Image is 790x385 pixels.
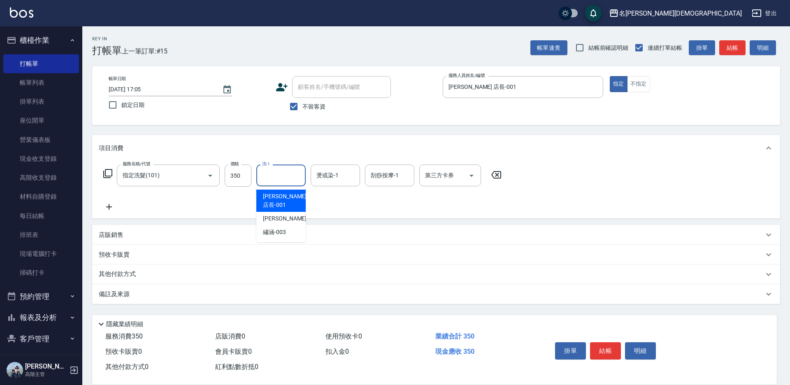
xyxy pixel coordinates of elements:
[92,264,780,284] div: 其他付款方式
[7,362,23,378] img: Person
[719,40,746,56] button: 結帳
[204,169,217,182] button: Open
[99,270,140,279] p: 其他付款方式
[3,225,79,244] a: 排班表
[92,245,780,264] div: 預收卡販賣
[748,6,780,21] button: 登出
[109,76,126,82] label: 帳單日期
[648,44,682,52] span: 連續打單結帳
[25,362,67,371] h5: [PERSON_NAME]
[105,363,149,371] span: 其他付款方式 0
[302,102,325,111] span: 不留客資
[263,228,286,237] span: 繡涵 -003
[325,348,349,355] span: 扣入金 0
[619,8,742,19] div: 名[PERSON_NAME][DEMOGRAPHIC_DATA]
[99,290,130,299] p: 備註及來源
[625,342,656,359] button: 明細
[465,169,478,182] button: Open
[3,206,79,225] a: 每日結帳
[627,76,650,92] button: 不指定
[3,307,79,328] button: 報表及分析
[109,83,214,96] input: YYYY/MM/DD hh:mm
[263,192,307,209] span: [PERSON_NAME] 店長 -001
[106,320,143,329] p: 隱藏業績明細
[689,40,715,56] button: 掛單
[588,44,629,52] span: 結帳前確認明細
[3,30,79,51] button: 櫃檯作業
[105,348,142,355] span: 預收卡販賣 0
[590,342,621,359] button: 結帳
[99,144,123,153] p: 項目消費
[92,225,780,245] div: 店販銷售
[92,284,780,304] div: 備註及來源
[230,161,239,167] label: 價格
[435,332,474,340] span: 業績合計 350
[3,92,79,111] a: 掛單列表
[530,40,567,56] button: 帳單速查
[3,244,79,263] a: 現場電腦打卡
[217,80,237,100] button: Choose date, selected date is 2025-08-25
[3,349,79,371] button: 員工及薪資
[3,73,79,92] a: 帳單列表
[215,332,245,340] span: 店販消費 0
[92,135,780,161] div: 項目消費
[610,76,627,92] button: 指定
[3,187,79,206] a: 材料自購登錄
[263,214,318,223] span: [PERSON_NAME] -002
[606,5,745,22] button: 名[PERSON_NAME][DEMOGRAPHIC_DATA]
[121,101,144,109] span: 鎖定日期
[3,286,79,307] button: 預約管理
[3,130,79,149] a: 營業儀表板
[3,328,79,350] button: 客戶管理
[105,332,143,340] span: 服務消費 350
[3,54,79,73] a: 打帳單
[3,111,79,130] a: 座位開單
[555,342,586,359] button: 掛單
[92,36,122,42] h2: Key In
[3,263,79,282] a: 掃碼打卡
[750,40,776,56] button: 明細
[99,231,123,239] p: 店販銷售
[3,168,79,187] a: 高階收支登錄
[10,7,33,18] img: Logo
[123,161,150,167] label: 服務名稱/代號
[25,371,67,378] p: 高階主管
[122,46,168,56] span: 上一筆訂單:#15
[325,332,362,340] span: 使用預收卡 0
[3,149,79,168] a: 現金收支登錄
[215,348,252,355] span: 會員卡販賣 0
[215,363,258,371] span: 紅利點數折抵 0
[262,161,270,167] label: 洗-1
[585,5,602,21] button: save
[448,72,485,79] label: 服務人員姓名/編號
[92,45,122,56] h3: 打帳單
[435,348,474,355] span: 現金應收 350
[99,250,130,259] p: 預收卡販賣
